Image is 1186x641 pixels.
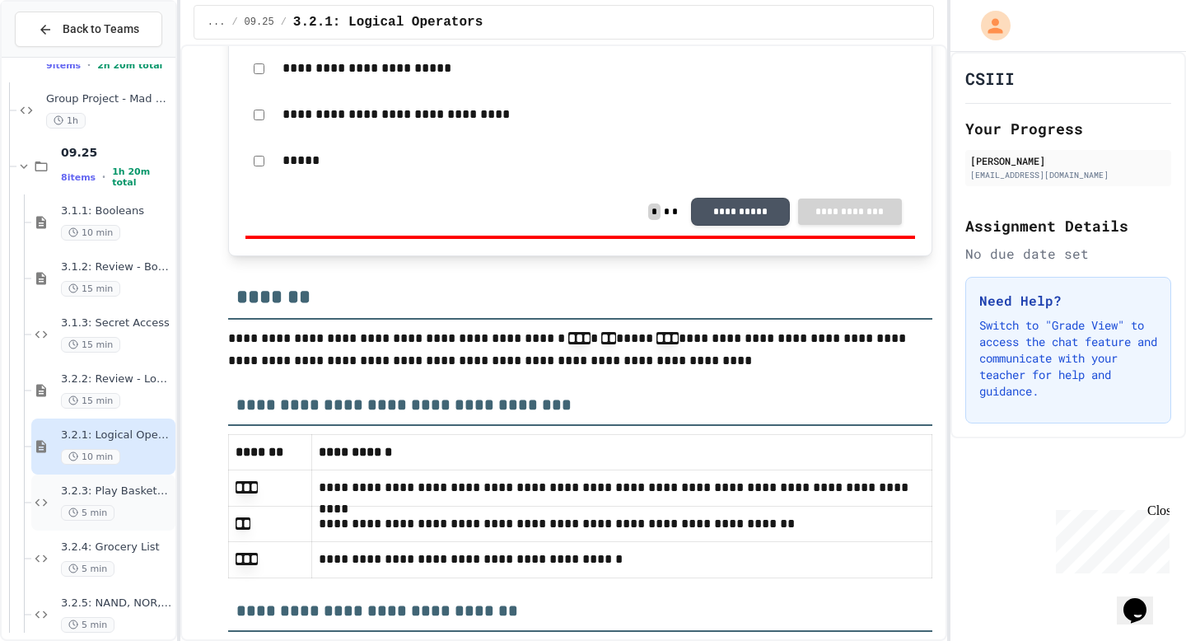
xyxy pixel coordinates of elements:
span: 3.2.4: Grocery List [61,540,172,554]
span: 3.2.2: Review - Logical Operators [61,372,172,386]
span: Back to Teams [63,21,139,38]
span: 1h [46,113,86,129]
span: ... [208,16,226,29]
span: 9 items [46,60,81,71]
span: 3.1.2: Review - Booleans [61,260,172,274]
iframe: chat widget [1049,503,1170,573]
button: Back to Teams [15,12,162,47]
h2: Assignment Details [965,214,1171,237]
span: • [87,58,91,72]
span: 15 min [61,393,120,409]
div: [EMAIL_ADDRESS][DOMAIN_NAME] [970,169,1166,181]
span: 3.1.3: Secret Access [61,316,172,330]
span: Group Project - Mad Libs [46,92,172,106]
span: 5 min [61,561,114,577]
p: Switch to "Grade View" to access the chat feature and communicate with your teacher for help and ... [979,317,1157,400]
span: 5 min [61,617,114,633]
span: 3.1.1: Booleans [61,204,172,218]
span: 8 items [61,172,96,183]
span: 1h 20m total [112,166,172,188]
span: 3.2.5: NAND, NOR, XOR [61,597,172,611]
span: 3.2.1: Logical Operators [293,12,483,32]
h3: Need Help? [979,291,1157,311]
span: / [281,16,287,29]
iframe: chat widget [1117,575,1170,625]
span: 09.25 [61,145,172,160]
span: 2h 20m total [97,60,162,71]
span: 10 min [61,449,120,465]
div: No due date set [965,244,1171,264]
span: 15 min [61,337,120,353]
span: 10 min [61,225,120,241]
h1: CSIII [965,67,1015,90]
div: [PERSON_NAME] [970,153,1166,168]
span: • [102,171,105,184]
div: My Account [964,7,1015,44]
span: 5 min [61,505,114,521]
span: 3.2.1: Logical Operators [61,428,172,442]
h2: Your Progress [965,117,1171,140]
span: 09.25 [245,16,274,29]
div: Chat with us now!Close [7,7,114,105]
span: 3.2.3: Play Basketball [61,484,172,498]
span: / [231,16,237,29]
span: 15 min [61,281,120,297]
